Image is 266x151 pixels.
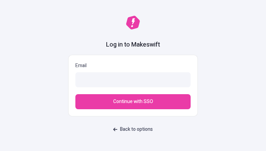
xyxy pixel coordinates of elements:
button: Continue with SSO [75,94,191,109]
a: Back to options [109,123,157,136]
span: Continue with SSO [113,98,153,105]
h1: Log in to Makeswift [106,40,160,49]
p: Email [75,62,191,70]
input: Email [75,72,191,87]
